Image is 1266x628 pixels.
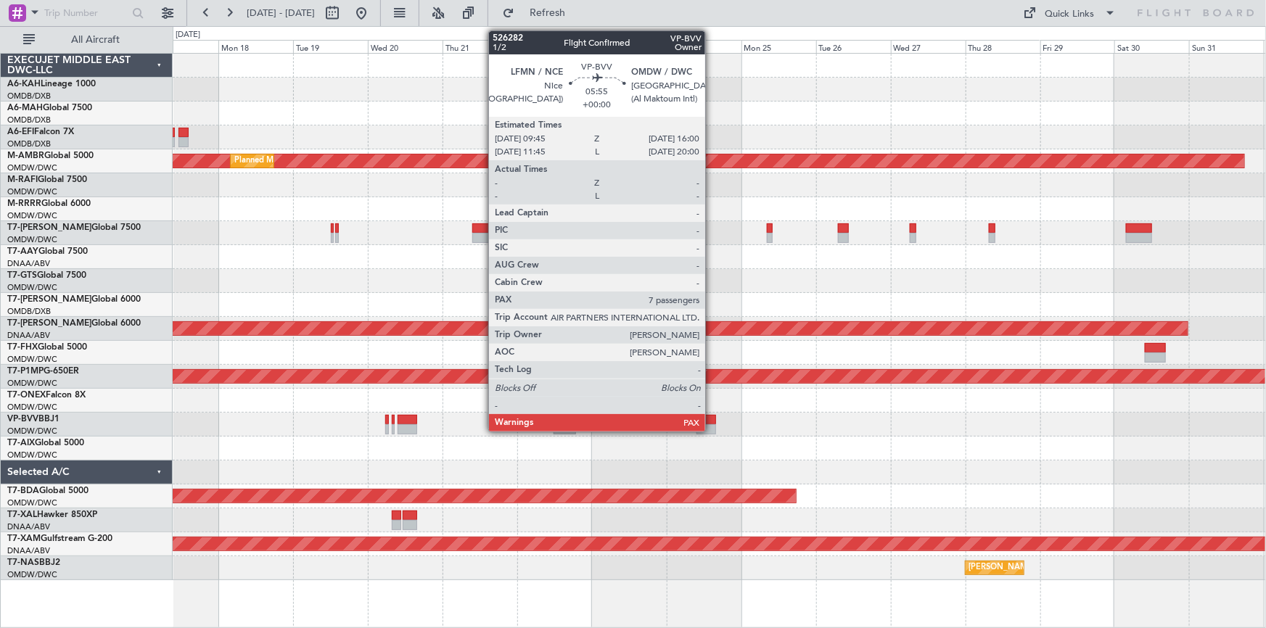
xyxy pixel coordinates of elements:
span: T7-XAL [7,511,37,519]
span: T7-P1MP [7,367,44,376]
a: OMDB/DXB [7,139,51,149]
a: OMDW/DWC [7,378,57,389]
span: A6-EFI [7,128,34,136]
span: M-RAFI [7,175,38,184]
a: M-RRRRGlobal 6000 [7,199,91,208]
div: Fri 29 [1040,40,1115,53]
a: T7-GTSGlobal 7500 [7,271,86,280]
a: T7-BDAGlobal 5000 [7,487,89,495]
div: Planned Maint Dubai (Al Maktoum Intl) [234,150,377,172]
a: VP-BVVBBJ1 [7,415,59,424]
div: Sun 24 [667,40,741,53]
a: OMDW/DWC [7,569,57,580]
span: T7-AIX [7,439,35,447]
span: Refresh [517,8,578,18]
span: T7-GTS [7,271,37,280]
a: T7-NASBBJ2 [7,558,60,567]
a: OMDW/DWC [7,162,57,173]
a: DNAA/ABV [7,258,50,269]
a: T7-FHXGlobal 5000 [7,343,87,352]
div: Sun 31 [1189,40,1264,53]
span: T7-[PERSON_NAME] [7,319,91,328]
div: Wed 27 [891,40,966,53]
div: Tue 19 [293,40,368,53]
a: OMDW/DWC [7,497,57,508]
a: T7-ONEXFalcon 8X [7,391,86,400]
button: All Aircraft [16,28,157,51]
a: M-AMBRGlobal 5000 [7,152,94,160]
div: Quick Links [1045,7,1095,22]
a: DNAA/ABV [7,330,50,341]
a: T7-[PERSON_NAME]Global 6000 [7,319,141,328]
a: OMDW/DWC [7,402,57,413]
a: DNAA/ABV [7,545,50,556]
a: T7-[PERSON_NAME]Global 7500 [7,223,141,232]
span: A6-MAH [7,104,43,112]
span: T7-[PERSON_NAME] [7,295,91,304]
div: Sat 30 [1114,40,1189,53]
a: A6-KAHLineage 1000 [7,80,96,88]
input: Trip Number [44,2,128,24]
div: Thu 21 [443,40,517,53]
span: VP-BVV [7,415,38,424]
a: OMDW/DWC [7,210,57,221]
span: T7-FHX [7,343,38,352]
span: T7-NAS [7,558,39,567]
div: Thu 28 [966,40,1040,53]
div: Mon 25 [741,40,816,53]
span: All Aircraft [38,35,153,45]
div: Tue 26 [816,40,891,53]
a: T7-AIXGlobal 5000 [7,439,84,447]
span: T7-ONEX [7,391,46,400]
span: M-AMBR [7,152,44,160]
a: T7-XAMGulfstream G-200 [7,534,112,543]
a: OMDW/DWC [7,282,57,293]
a: OMDW/DWC [7,450,57,460]
span: T7-BDA [7,487,39,495]
a: OMDW/DWC [7,426,57,437]
span: M-RRRR [7,199,41,208]
a: T7-AAYGlobal 7500 [7,247,88,256]
a: T7-[PERSON_NAME]Global 6000 [7,295,141,304]
a: A6-MAHGlobal 7500 [7,104,92,112]
a: OMDW/DWC [7,354,57,365]
a: OMDB/DXB [7,306,51,317]
div: [DATE] [176,29,200,41]
span: T7-AAY [7,247,38,256]
span: T7-XAM [7,534,41,543]
a: M-RAFIGlobal 7500 [7,175,87,184]
a: DNAA/ABV [7,521,50,532]
button: Refresh [496,1,583,25]
div: Mon 18 [218,40,293,53]
div: Sat 23 [592,40,667,53]
span: T7-[PERSON_NAME] [7,223,91,232]
a: A6-EFIFalcon 7X [7,128,74,136]
div: [PERSON_NAME] ([PERSON_NAME] Intl) [969,557,1122,579]
span: A6-KAH [7,80,41,88]
div: Wed 20 [368,40,443,53]
a: OMDB/DXB [7,115,51,125]
a: T7-P1MPG-650ER [7,367,79,376]
a: T7-XALHawker 850XP [7,511,97,519]
a: OMDW/DWC [7,234,57,245]
div: Fri 22 [517,40,592,53]
a: OMDW/DWC [7,186,57,197]
div: Sun 17 [144,40,218,53]
span: [DATE] - [DATE] [247,7,315,20]
button: Quick Links [1016,1,1124,25]
a: OMDB/DXB [7,91,51,102]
